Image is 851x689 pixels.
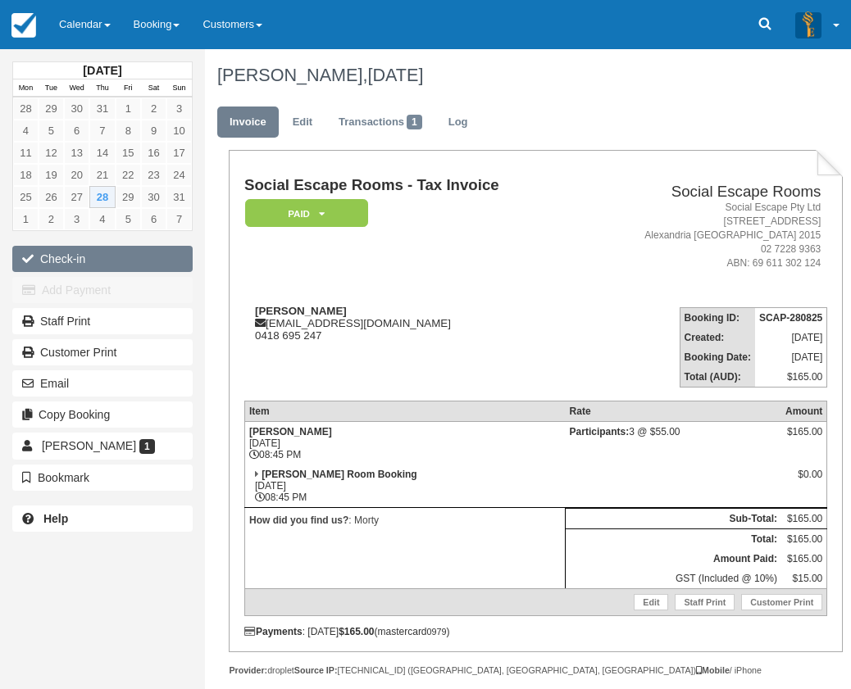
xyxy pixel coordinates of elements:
a: Staff Print [12,308,193,334]
a: 20 [64,164,89,186]
strong: [DATE] [83,64,121,77]
strong: Participants [570,426,630,437]
th: Total: [566,528,781,549]
strong: Payments [244,626,303,637]
a: 4 [13,120,39,142]
a: 29 [39,97,64,120]
a: 15 [116,142,141,164]
a: 7 [166,208,192,230]
strong: [PERSON_NAME] [255,305,347,317]
div: : [DATE] (mastercard ) [244,626,827,637]
td: [DATE] 08:45 PM [244,421,565,465]
img: A3 [795,11,821,38]
td: $165.00 [781,528,827,549]
strong: $165.00 [339,626,374,637]
a: 9 [141,120,166,142]
a: 18 [13,164,39,186]
strong: SCAP-280825 [759,312,822,324]
a: 27 [64,186,89,208]
a: [PERSON_NAME] 1 [12,433,193,459]
th: Sat [141,79,166,97]
em: Paid [245,199,368,228]
a: 22 [116,164,141,186]
span: [DATE] [367,65,423,85]
td: $165.00 [781,508,827,528]
a: 30 [141,186,166,208]
a: 11 [13,142,39,164]
a: 12 [39,142,64,164]
a: 7 [89,120,115,142]
a: 14 [89,142,115,164]
button: Add Payment [12,277,193,303]
a: 8 [116,120,141,142]
button: Email [12,370,193,397]
a: Paid [244,198,362,229]
th: Fri [116,79,141,97]
strong: [PERSON_NAME] Room Booking [262,469,416,480]
td: $165.00 [755,367,827,388]
a: 6 [141,208,166,230]
span: 1 [407,115,422,129]
a: 5 [39,120,64,142]
a: Invoice [217,107,279,138]
h1: [PERSON_NAME], [217,66,831,85]
td: GST (Included @ 10%) [566,569,781,589]
td: [DATE] [755,347,827,367]
strong: Provider: [229,665,267,675]
strong: Mobile [696,665,730,675]
th: Tue [39,79,64,97]
strong: How did you find us? [249,514,348,526]
span: [PERSON_NAME] [42,439,136,452]
a: 23 [141,164,166,186]
a: 21 [89,164,115,186]
a: Staff Print [675,594,735,610]
a: 30 [64,97,89,120]
a: 10 [166,120,192,142]
th: Rate [566,401,781,421]
a: 6 [64,120,89,142]
a: Customer Print [12,339,193,365]
div: droplet [TECHNICAL_ID] ([GEOGRAPHIC_DATA], [GEOGRAPHIC_DATA], [GEOGRAPHIC_DATA]) / iPhone [229,664,843,677]
h1: Social Escape Rooms - Tax Invoice [244,177,579,194]
strong: Source IP: [294,665,338,675]
a: 26 [39,186,64,208]
button: Bookmark [12,465,193,491]
a: 1 [13,208,39,230]
a: Help [12,505,193,532]
address: Social Escape Pty Ltd [STREET_ADDRESS] Alexandria [GEOGRAPHIC_DATA] 2015 02 7228 9363 ABN: 69 611... [585,201,821,271]
a: 28 [13,97,39,120]
a: Transactions1 [326,107,435,138]
th: Thu [89,79,115,97]
a: 2 [39,208,64,230]
a: 29 [116,186,141,208]
img: checkfront-main-nav-mini-logo.png [11,13,36,38]
div: $0.00 [785,469,822,493]
button: Check-in [12,246,193,272]
th: Mon [13,79,39,97]
a: 5 [116,208,141,230]
a: Log [436,107,480,138]
td: $165.00 [781,549,827,569]
th: Sun [166,79,192,97]
a: Customer Print [741,594,822,610]
th: Item [244,401,565,421]
td: [DATE] 08:45 PM [244,465,565,508]
button: Copy Booking [12,401,193,428]
b: Help [43,512,68,525]
span: 1 [139,439,155,454]
a: 1 [116,97,141,120]
a: 28 [89,186,115,208]
h2: Social Escape Rooms [585,184,821,201]
a: 19 [39,164,64,186]
a: 31 [89,97,115,120]
a: 3 [64,208,89,230]
th: Wed [64,79,89,97]
th: Amount [781,401,827,421]
td: 3 @ $55.00 [566,421,781,465]
div: [EMAIL_ADDRESS][DOMAIN_NAME] 0418 695 247 [244,305,579,342]
strong: [PERSON_NAME] [249,426,332,437]
th: Created: [680,328,755,347]
a: 2 [141,97,166,120]
a: 24 [166,164,192,186]
small: 0979 [427,627,447,637]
